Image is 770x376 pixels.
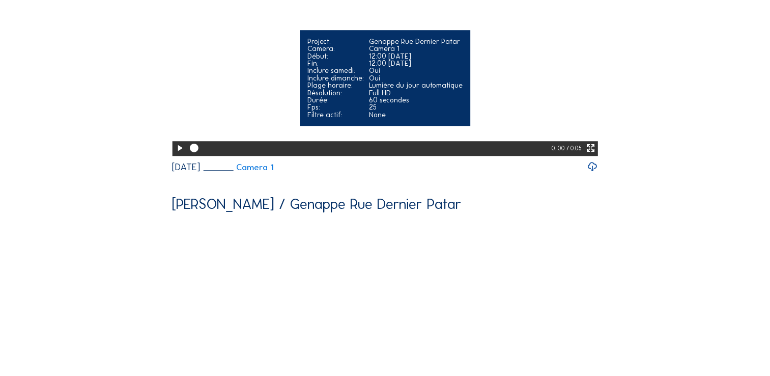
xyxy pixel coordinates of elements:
[307,89,364,96] div: Résolution:
[307,103,364,111] div: Fps:
[307,96,364,103] div: Durée:
[172,163,200,172] div: [DATE]
[566,141,582,156] div: / 0:05
[369,82,463,89] div: Lumière du jour automatique
[369,74,463,82] div: Oui
[369,111,463,118] div: None
[307,60,364,67] div: Fin:
[307,82,364,89] div: Plage horaire:
[307,74,364,82] div: Inclure dimanche:
[307,45,364,52] div: Camera:
[307,111,364,118] div: Filtre actif:
[307,38,364,45] div: Project:
[552,141,566,156] div: 0: 00
[369,38,463,45] div: Genappe Rue Dernier Patar
[307,67,364,74] div: Inclure samedi:
[369,96,463,103] div: 60 secondes
[307,52,364,60] div: Début:
[369,67,463,74] div: Oui
[369,45,463,52] div: Camera 1
[369,52,463,60] div: 12:00 [DATE]
[203,163,273,172] a: Camera 1
[369,60,463,67] div: 12:00 [DATE]
[369,89,463,96] div: Full HD
[369,103,463,111] div: 25
[172,197,462,212] div: [PERSON_NAME] / Genappe Rue Dernier Patar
